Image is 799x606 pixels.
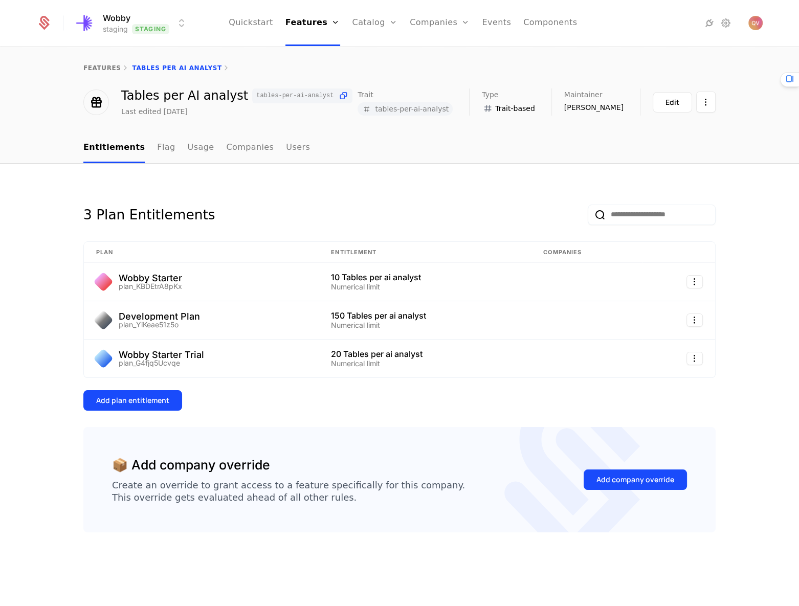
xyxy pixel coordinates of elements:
button: Open user button [748,16,763,30]
a: Users [286,133,310,163]
nav: Main [83,133,716,163]
div: 📦 Add company override [112,456,270,475]
div: Numerical limit [331,322,519,329]
div: staging [103,24,128,34]
img: Wobby [73,11,98,35]
div: Wobby Starter [119,274,182,283]
div: Wobby Starter Trial [119,350,204,360]
span: Wobby [103,12,130,24]
span: tables-per-ai-analyst [256,93,334,99]
th: Companies [531,242,642,263]
button: Edit [653,92,692,113]
div: Last edited [DATE] [121,106,188,117]
a: Companies [226,133,274,163]
span: Staging [132,24,169,34]
button: Select environment [76,12,188,34]
div: plan_KBDEtrA8pKx [119,283,182,290]
div: Create an override to grant access to a feature specifically for this company. This override gets... [112,479,465,504]
a: Entitlements [83,133,145,163]
a: Integrations [703,17,716,29]
div: Add company override [596,475,674,485]
div: Numerical limit [331,283,519,290]
button: Add company override [584,469,687,490]
a: Usage [188,133,214,163]
th: Entitlement [319,242,531,263]
div: 20 Tables per ai analyst [331,350,519,358]
button: Select action [686,313,703,327]
div: 3 Plan Entitlements [83,205,215,225]
div: Numerical limit [331,360,519,367]
span: tables-per-ai-analyst [375,105,449,113]
a: features [83,64,121,72]
a: Flag [157,133,175,163]
div: Development Plan [119,312,200,321]
span: Trait-based [495,103,535,114]
button: Select action [686,352,703,365]
div: 10 Tables per ai analyst [331,273,519,281]
div: Tables per AI analyst [121,88,352,103]
span: [PERSON_NAME] [564,102,624,113]
div: Add plan entitlement [96,395,169,406]
a: Settings [720,17,732,29]
button: Select action [696,92,716,113]
button: Select action [686,275,703,288]
div: Edit [665,97,679,107]
div: plan_G4fjq5Ucvqe [119,360,204,367]
button: Add plan entitlement [83,390,182,411]
img: Quinten Verhelst [748,16,763,30]
span: Maintainer [564,91,603,98]
span: Type [482,91,498,98]
ul: Choose Sub Page [83,133,310,163]
span: Trait [358,91,373,98]
th: Plan [84,242,319,263]
div: plan_YiKeae51z5o [119,321,200,328]
div: 150 Tables per ai analyst [331,311,519,320]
